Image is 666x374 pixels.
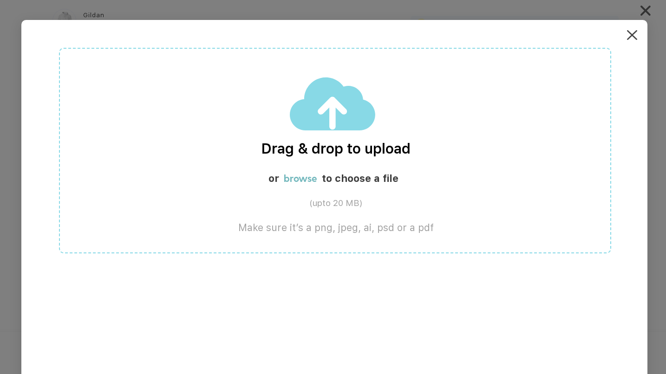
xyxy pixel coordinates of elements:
label: browse [284,172,317,184]
label: Make sure it’s a png, jpeg, ai, psd or a pdf [60,222,612,234]
label: Drag & drop to upload [60,141,612,157]
img: close.png [627,30,637,40]
label: or [268,173,279,185]
label: (upto 20 MB) [60,198,612,208]
img: upload_cloud.svg [290,77,376,131]
label: to choose a file [322,173,398,185]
